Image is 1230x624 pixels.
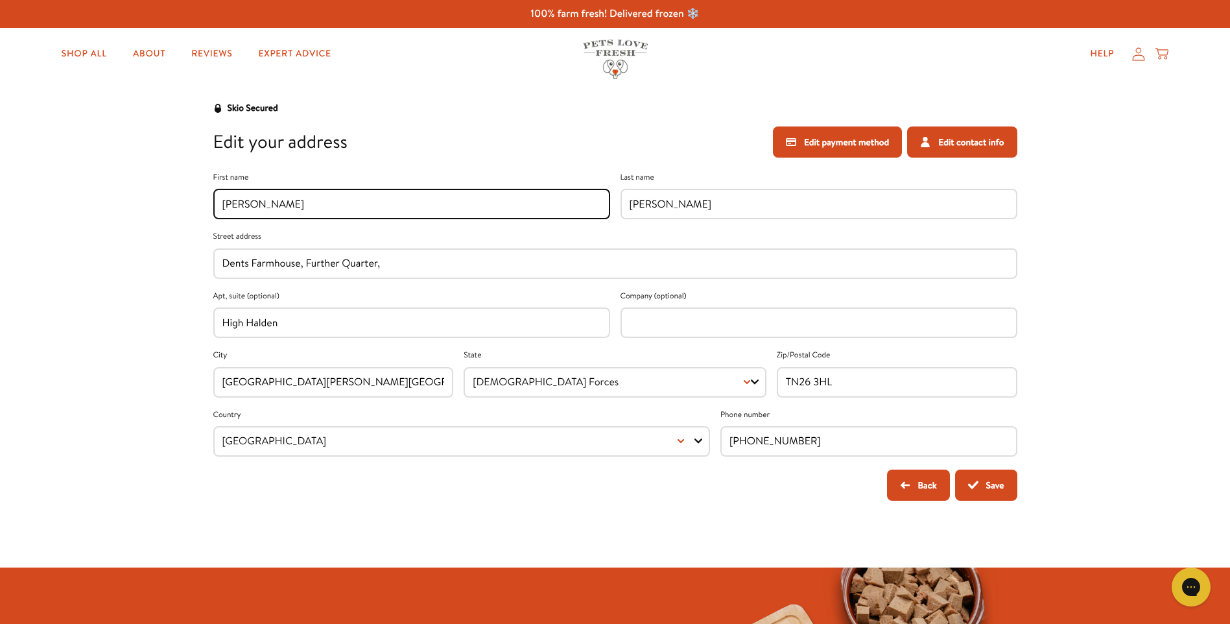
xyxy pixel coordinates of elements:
[222,256,1008,270] input: Ex: 123 Main St.
[968,480,978,490] svg: Save
[181,41,242,67] a: Reviews
[1165,563,1217,611] iframe: Gorgias live chat messenger
[213,101,278,126] a: Skio Secured
[213,230,1017,243] div: Street address
[955,470,1017,501] button: Save
[51,41,117,67] a: Shop All
[222,197,601,211] input: Ex: John
[694,437,702,445] svg: Open
[907,137,1017,151] a: Edit contact info
[213,408,711,421] div: Country
[786,375,1008,389] input: Ex: 90000
[213,104,222,113] svg: Security
[222,316,601,330] input: Ex: Apt #7
[464,348,766,361] div: State
[1080,41,1124,67] a: Help
[213,126,763,158] h2: Edit your address
[900,480,910,490] svg: Back
[720,408,1017,421] div: Phone number
[887,480,950,494] a: Back
[907,126,1017,158] button: Edit contact info
[786,137,796,147] svg: Edit payment method
[887,470,950,501] button: Back
[751,378,759,386] svg: Open
[773,126,902,158] button: Edit payment method
[621,289,1017,302] div: Company (optional)
[621,171,1017,184] div: Last name
[630,197,1008,211] input: Ex: Smith
[213,171,610,184] div: First name
[920,137,930,147] svg: Edit contact info
[213,348,454,361] div: City
[213,289,610,302] div: Apt, suite (optional)
[123,41,176,67] a: About
[228,101,278,116] div: Skio Secured
[729,434,1008,448] input: Phone number
[777,348,1017,361] div: Zip/Postal Code
[583,40,648,79] img: Pets Love Fresh
[222,375,445,389] input: Ex: San Francisco
[248,41,342,67] a: Expert Advice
